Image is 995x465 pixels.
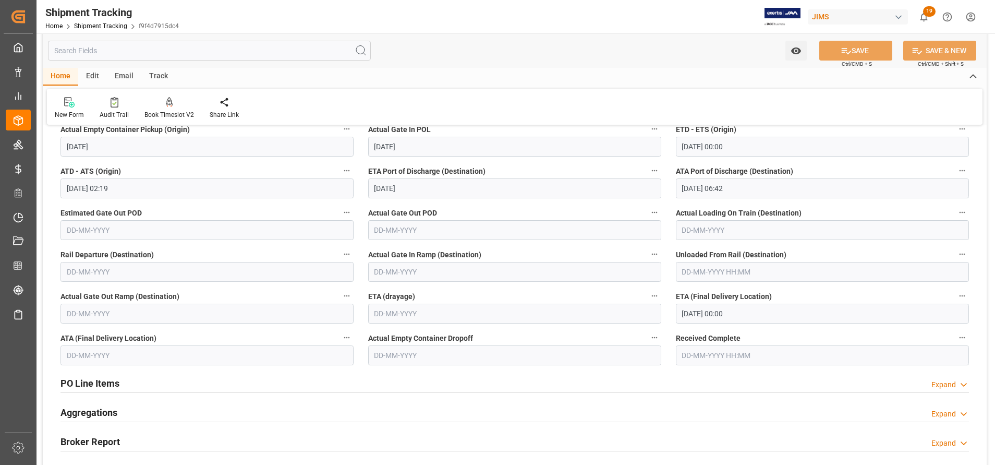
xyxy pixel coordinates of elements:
input: DD-MM-YYYY HH:MM [676,262,969,282]
input: DD-MM-YYYY HH:MM [60,178,354,198]
span: Actual Empty Container Pickup (Origin) [60,124,190,135]
div: Audit Trail [100,110,129,120]
button: SAVE & NEW [903,41,976,61]
span: Estimated Gate Out POD [60,208,142,219]
h2: Aggregations [60,406,117,420]
div: Expand [931,438,956,449]
input: DD-MM-YYYY [368,262,661,282]
input: DD-MM-YYYY [368,304,661,324]
span: Ctrl/CMD + S [842,60,872,68]
input: DD-MM-YYYY HH:MM [676,178,969,198]
input: Search Fields [48,41,371,61]
button: show 19 new notifications [912,5,936,29]
input: DD-MM-YYYY [368,178,661,198]
input: DD-MM-YYYY [60,137,354,157]
input: DD-MM-YYYY HH:MM [676,304,969,324]
input: DD-MM-YYYY [60,262,354,282]
span: Actual Gate In Ramp (Destination) [368,249,481,260]
input: DD-MM-YYYY [676,220,969,240]
div: Home [43,68,78,86]
button: Actual Gate In Ramp (Destination) [648,247,661,261]
button: ETA (drayage) [648,289,661,303]
a: Shipment Tracking [74,22,127,30]
div: Track [141,68,176,86]
img: Exertis%20JAM%20-%20Email%20Logo.jpg_1722504956.jpg [765,8,800,26]
span: ATD - ATS (Origin) [60,166,121,177]
button: Rail Departure (Destination) [340,247,354,261]
h2: PO Line Items [60,376,119,390]
span: Ctrl/CMD + Shift + S [918,60,964,68]
span: ETD - ETS (Origin) [676,124,736,135]
div: New Form [55,110,84,120]
button: SAVE [819,41,892,61]
input: DD-MM-YYYY [368,137,661,157]
input: DD-MM-YYYY [368,220,661,240]
button: ETA Port of Discharge (Destination) [648,164,661,177]
span: ETA (Final Delivery Location) [676,291,772,302]
span: Unloaded From Rail (Destination) [676,249,786,260]
button: ETD - ETS (Origin) [955,122,969,136]
span: Received Complete [676,333,741,344]
div: JIMS [808,9,908,25]
div: Shipment Tracking [45,5,179,20]
span: ATA (Final Delivery Location) [60,333,156,344]
input: DD-MM-YYYY HH:MM [676,137,969,157]
button: ETA (Final Delivery Location) [955,289,969,303]
div: Expand [931,409,956,420]
button: JIMS [808,7,912,27]
span: ATA Port of Discharge (Destination) [676,166,793,177]
input: DD-MM-YYYY [60,345,354,365]
a: Home [45,22,63,30]
span: 19 [923,6,936,17]
div: Edit [78,68,107,86]
input: DD-MM-YYYY [368,345,661,365]
span: Actual Loading On Train (Destination) [676,208,802,219]
button: Unloaded From Rail (Destination) [955,247,969,261]
button: ATA Port of Discharge (Destination) [955,164,969,177]
button: Received Complete [955,331,969,344]
button: Actual Empty Container Dropoff [648,331,661,344]
button: ATD - ATS (Origin) [340,164,354,177]
div: Share Link [210,110,239,120]
button: ATA (Final Delivery Location) [340,331,354,344]
button: Actual Gate Out Ramp (Destination) [340,289,354,303]
span: Actual Gate Out Ramp (Destination) [60,291,179,302]
div: Book Timeslot V2 [144,110,194,120]
button: Actual Gate In POL [648,122,661,136]
div: Expand [931,379,956,390]
span: Actual Gate In POL [368,124,431,135]
input: DD-MM-YYYY [60,304,354,324]
button: Actual Gate Out POD [648,206,661,219]
input: DD-MM-YYYY [60,220,354,240]
input: DD-MM-YYYY HH:MM [676,345,969,365]
span: ETA Port of Discharge (Destination) [368,166,486,177]
button: open menu [785,41,807,61]
h2: Broker Report [60,435,120,449]
button: Actual Loading On Train (Destination) [955,206,969,219]
span: Actual Empty Container Dropoff [368,333,473,344]
button: Actual Empty Container Pickup (Origin) [340,122,354,136]
div: Email [107,68,141,86]
button: Help Center [936,5,959,29]
span: Rail Departure (Destination) [60,249,154,260]
span: Actual Gate Out POD [368,208,437,219]
span: ETA (drayage) [368,291,415,302]
button: Estimated Gate Out POD [340,206,354,219]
